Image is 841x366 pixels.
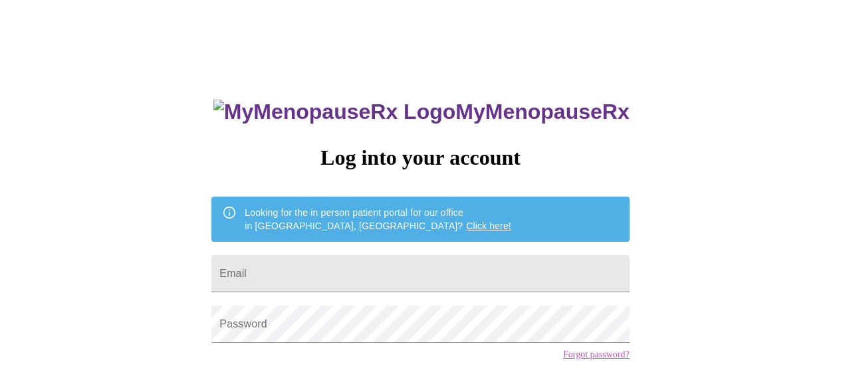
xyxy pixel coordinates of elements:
[245,201,511,238] div: Looking for the in person patient portal for our office in [GEOGRAPHIC_DATA], [GEOGRAPHIC_DATA]?
[213,100,455,124] img: MyMenopauseRx Logo
[466,221,511,231] a: Click here!
[563,349,630,360] a: Forgot password?
[211,145,629,170] h3: Log into your account
[213,100,630,124] h3: MyMenopauseRx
